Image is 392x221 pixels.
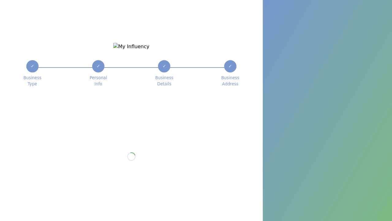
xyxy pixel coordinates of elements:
[221,75,239,87] span: Business Address
[224,60,236,72] div: ✓
[158,60,170,72] div: ✓
[26,60,39,72] div: ✓
[155,75,173,87] span: Business Details
[90,75,107,87] span: Personal Info
[92,60,104,72] div: ✓
[23,75,41,87] span: Business Type
[113,43,149,50] img: My Influency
